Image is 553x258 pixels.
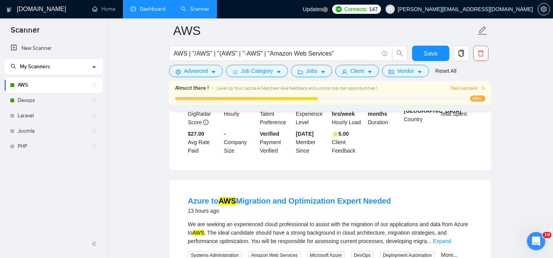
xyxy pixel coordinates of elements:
[477,26,487,36] span: edit
[454,46,469,61] button: copy
[543,232,551,238] span: 10
[538,3,550,15] button: setting
[387,7,393,12] span: user
[192,230,204,236] mark: AWS
[438,101,474,127] div: Total Spent
[306,67,318,75] span: Jobs
[18,123,91,139] a: Joomla
[382,65,429,77] button: idcardVendorcaret-down
[173,21,476,40] input: Scanner name...
[91,240,99,248] span: double-left
[291,65,333,77] button: folderJobscaret-down
[296,131,313,137] b: [DATE]
[224,131,226,137] b: -
[203,120,209,125] span: info-circle
[412,46,449,61] button: Save
[320,69,326,75] span: caret-down
[92,6,115,12] a: homeHome
[527,232,545,250] iframe: Intercom live chat
[5,25,46,41] span: Scanner
[91,128,97,134] span: holder
[175,84,209,92] span: Almost there !
[20,63,50,70] span: My Scanners
[188,197,391,205] a: Azure toAWSMigration and Optimization Expert Needed
[222,130,258,155] div: Company Size
[332,131,349,137] b: ⭐️ 5.00
[5,123,103,139] li: Joomla
[91,97,97,104] span: holder
[417,69,422,75] span: caret-down
[473,46,488,61] button: delete
[350,67,364,75] span: Client
[5,139,103,154] li: PHP
[217,85,377,91] span: Level Up Your Laziza AI Matches! Give feedback and unlock top-tier opportunities !
[5,77,103,93] li: AWS
[18,108,91,123] a: Laravel
[344,5,368,13] span: Connects:
[538,6,550,12] a: setting
[298,69,303,75] span: folder
[226,65,288,77] button: barsJob Categorycaret-down
[435,67,456,75] a: Reset All
[367,69,373,75] span: caret-down
[342,69,347,75] span: user
[258,101,295,127] div: Talent Preference
[389,69,394,75] span: idcard
[5,41,103,56] li: New Scanner
[5,93,103,108] li: Devops
[11,63,50,70] span: My Scanners
[481,86,485,90] span: right
[330,101,366,127] div: Hourly Load
[382,51,387,56] span: info-circle
[366,101,402,127] div: Duration
[369,5,377,13] span: 147
[258,130,295,155] div: Payment Verified
[91,113,97,119] span: holder
[18,93,91,108] a: Devops
[18,139,91,154] a: PHP
[222,101,258,127] div: Hourly
[176,69,181,75] span: setting
[91,143,97,150] span: holder
[392,46,407,61] button: search
[433,238,451,244] a: Expand
[18,77,91,93] a: AWS
[336,6,342,12] img: upwork-logo.png
[392,50,407,57] span: search
[219,197,236,205] mark: AWS
[11,64,16,69] span: search
[330,130,366,155] div: Client Feedback
[186,101,222,127] div: GigRadar Score
[454,50,469,57] span: copy
[232,69,238,75] span: bars
[441,252,458,258] a: More...
[474,50,488,57] span: delete
[397,67,414,75] span: Vendor
[174,49,379,58] input: Search Freelance Jobs...
[241,67,273,75] span: Job Category
[335,65,379,77] button: userClientcaret-down
[131,6,166,12] a: dashboardDashboard
[188,206,391,215] div: 13 hours ago
[260,131,280,137] b: Verified
[184,67,208,75] span: Advanced
[276,69,281,75] span: caret-down
[450,85,485,92] button: Train Laziza AI
[5,108,103,123] li: Laravel
[427,238,432,244] span: ...
[402,101,439,127] div: Country
[303,6,323,12] span: Updates
[91,82,97,88] span: holder
[186,130,222,155] div: Avg Rate Paid
[294,101,330,127] div: Experience Level
[169,65,223,77] button: settingAdvancedcaret-down
[181,6,209,12] a: searchScanner
[211,69,216,75] span: caret-down
[188,220,473,245] div: We are seeking an experienced cloud professional to assist with the migration of our applications...
[188,131,204,137] b: $27.00
[7,3,12,16] img: logo
[424,49,437,58] span: Save
[294,130,330,155] div: Member Since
